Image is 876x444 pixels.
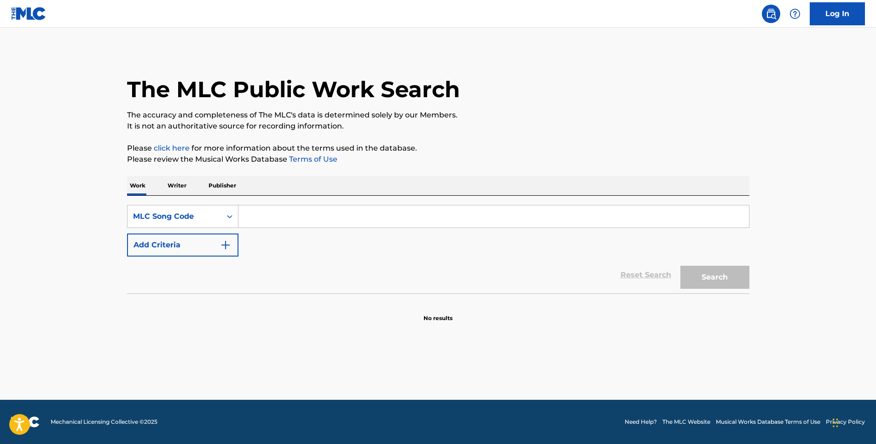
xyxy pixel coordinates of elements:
p: Publisher [206,176,239,195]
a: click here [154,144,190,152]
img: 9d2ae6d4665cec9f34b9.svg [220,240,231,251]
p: Work [127,176,148,195]
a: Need Help? [625,418,657,426]
form: Search Form [127,205,749,293]
a: The MLC Website [662,418,710,426]
div: Help [786,5,804,23]
p: The accuracy and completeness of The MLC's data is determined solely by our Members. [127,110,749,121]
div: Drag [833,409,838,437]
span: Mechanical Licensing Collective © 2025 [51,418,157,426]
img: search [766,8,777,19]
p: No results [423,303,453,322]
a: Log In [810,2,865,25]
button: Add Criteria [127,234,238,257]
a: Public Search [762,5,780,23]
p: Please review the Musical Works Database [127,154,749,165]
iframe: Chat Widget [830,400,876,444]
img: help [789,8,801,19]
a: Musical Works Database Terms of Use [716,418,820,426]
p: It is not an authoritative source for recording information. [127,121,749,132]
a: Privacy Policy [826,418,865,426]
a: Terms of Use [287,155,337,164]
img: logo [11,416,40,427]
img: MLC Logo [11,7,46,20]
p: Writer [165,176,189,195]
p: Please for more information about the terms used in the database. [127,143,749,154]
h1: The MLC Public Work Search [127,76,460,103]
div: MLC Song Code [133,211,216,222]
